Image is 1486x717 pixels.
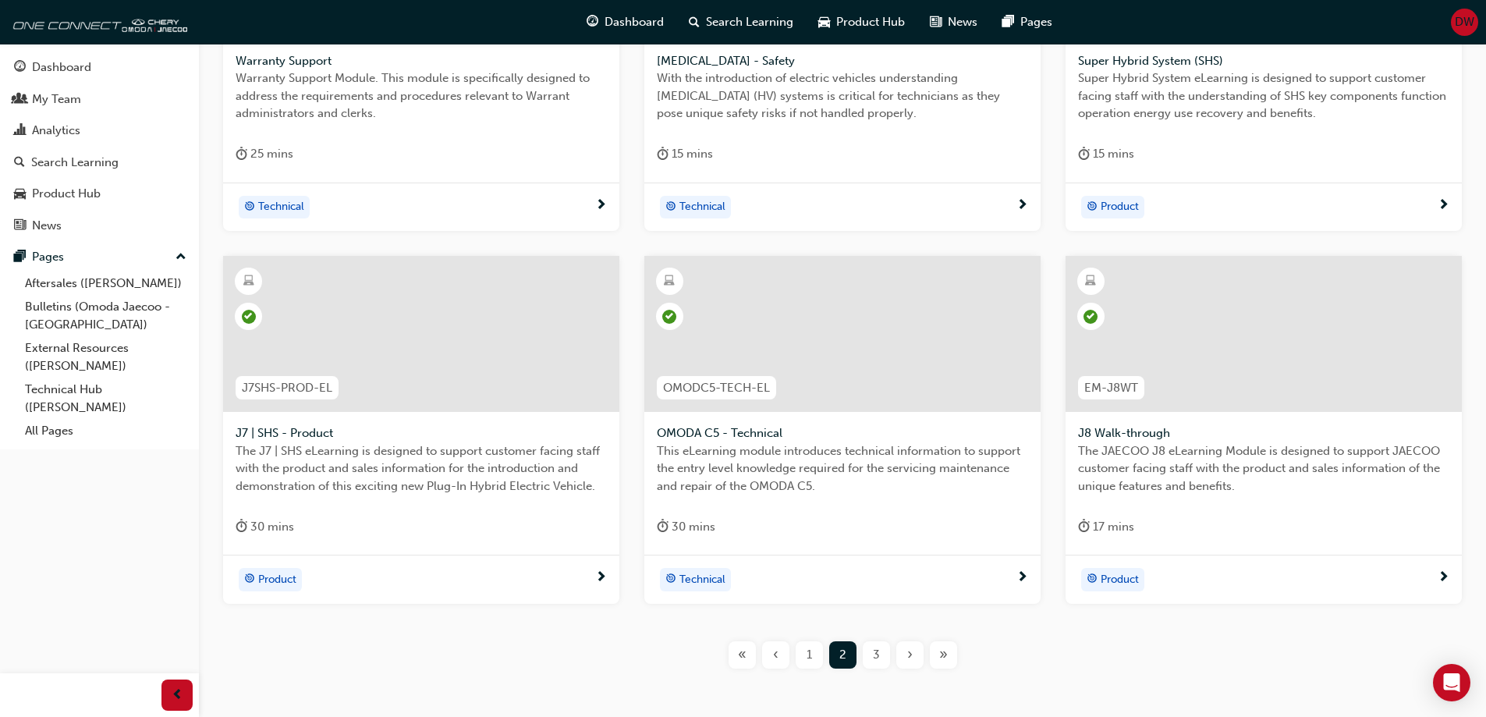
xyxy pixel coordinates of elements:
[587,12,598,32] span: guage-icon
[595,199,607,213] span: next-icon
[1078,69,1449,122] span: Super Hybrid System eLearning is designed to support customer facing staff with the understanding...
[1078,144,1090,164] span: duration-icon
[860,641,893,669] button: Page 3
[236,144,293,164] div: 25 mins
[258,198,304,216] span: Technical
[32,91,81,108] div: My Team
[927,641,960,669] button: Last page
[793,641,826,669] button: Page 1
[14,124,26,138] span: chart-icon
[893,641,927,669] button: Next page
[172,686,183,705] span: prev-icon
[679,571,725,589] span: Technical
[1084,379,1138,397] span: EM-J8WT
[236,52,607,70] span: Warranty Support
[6,179,193,208] a: Product Hub
[1078,424,1449,442] span: J8 Walk-through
[176,247,186,268] span: up-icon
[6,211,193,240] a: News
[236,69,607,122] span: Warranty Support Module. This module is specifically designed to address the requirements and pro...
[6,53,193,82] a: Dashboard
[1087,197,1098,218] span: target-icon
[14,93,26,107] span: people-icon
[1078,517,1134,537] div: 17 mins
[1078,517,1090,537] span: duration-icon
[242,379,332,397] span: J7SHS-PROD-EL
[236,517,247,537] span: duration-icon
[1101,198,1139,216] span: Product
[689,12,700,32] span: search-icon
[1020,13,1052,31] span: Pages
[990,6,1065,38] a: pages-iconPages
[657,69,1028,122] span: With the introduction of electric vehicles understanding [MEDICAL_DATA] (HV) systems is critical ...
[14,187,26,201] span: car-icon
[657,144,713,164] div: 15 mins
[14,61,26,75] span: guage-icon
[1078,52,1449,70] span: Super Hybrid System (SHS)
[595,571,607,585] span: next-icon
[773,646,778,664] span: ‹
[826,641,860,669] button: Page 2
[725,641,759,669] button: First page
[665,197,676,218] span: target-icon
[948,13,977,31] span: News
[236,442,607,495] span: The J7 | SHS eLearning is designed to support customer facing staff with the product and sales in...
[14,156,25,170] span: search-icon
[19,378,193,419] a: Technical Hub ([PERSON_NAME])
[244,197,255,218] span: target-icon
[32,122,80,140] div: Analytics
[657,442,1028,495] span: This eLearning module introduces technical information to support the entry level knowledge requi...
[663,379,770,397] span: OMODC5-TECH-EL
[1438,571,1449,585] span: next-icon
[1438,199,1449,213] span: next-icon
[1016,199,1028,213] span: next-icon
[1066,256,1462,604] a: EM-J8WTJ8 Walk-throughThe JAECOO J8 eLearning Module is designed to support JAECOO customer facin...
[605,13,664,31] span: Dashboard
[8,6,187,37] img: oneconnect
[574,6,676,38] a: guage-iconDashboard
[6,50,193,243] button: DashboardMy TeamAnalyticsSearch LearningProduct HubNews
[236,517,294,537] div: 30 mins
[807,646,812,664] span: 1
[917,6,990,38] a: news-iconNews
[6,148,193,177] a: Search Learning
[236,144,247,164] span: duration-icon
[1101,571,1139,589] span: Product
[1455,13,1474,31] span: DW
[930,12,942,32] span: news-icon
[32,59,91,76] div: Dashboard
[19,272,193,296] a: Aftersales ([PERSON_NAME])
[1078,144,1134,164] div: 15 mins
[244,570,255,590] span: target-icon
[223,256,619,604] a: J7SHS-PROD-ELJ7 | SHS - ProductThe J7 | SHS eLearning is designed to support customer facing staf...
[664,272,675,292] span: learningResourceType_ELEARNING-icon
[6,243,193,272] button: Pages
[236,424,607,442] span: J7 | SHS - Product
[665,570,676,590] span: target-icon
[657,517,715,537] div: 30 mins
[19,295,193,336] a: Bulletins (Omoda Jaecoo - [GEOGRAPHIC_DATA])
[657,517,669,537] span: duration-icon
[242,310,256,324] span: learningRecordVerb_PASS-icon
[806,6,917,38] a: car-iconProduct Hub
[1002,12,1014,32] span: pages-icon
[14,219,26,233] span: news-icon
[657,52,1028,70] span: [MEDICAL_DATA] - Safety
[939,646,948,664] span: »
[1451,9,1478,36] button: DW
[679,198,725,216] span: Technical
[32,248,64,266] div: Pages
[32,217,62,235] div: News
[6,116,193,145] a: Analytics
[1016,571,1028,585] span: next-icon
[1085,272,1096,292] span: learningResourceType_ELEARNING-icon
[6,85,193,114] a: My Team
[31,154,119,172] div: Search Learning
[1078,442,1449,495] span: The JAECOO J8 eLearning Module is designed to support JAECOO customer facing staff with the produ...
[657,424,1028,442] span: OMODA C5 - Technical
[873,646,880,664] span: 3
[706,13,793,31] span: Search Learning
[676,6,806,38] a: search-iconSearch Learning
